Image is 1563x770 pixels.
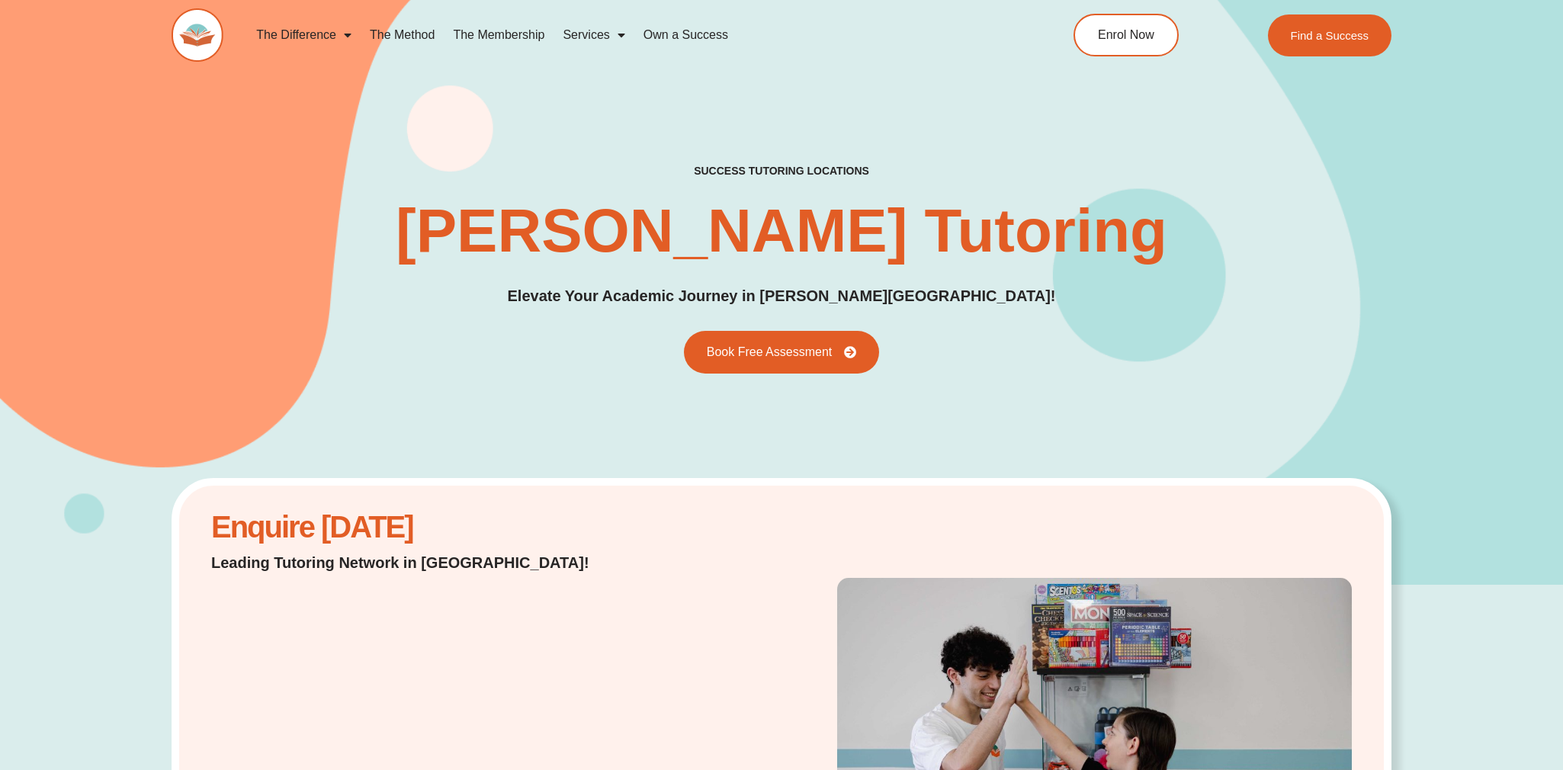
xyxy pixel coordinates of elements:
span: Enrol Now [1098,29,1154,41]
a: Enrol Now [1074,14,1179,56]
nav: Menu [247,18,1003,53]
h1: [PERSON_NAME] Tutoring [396,201,1167,261]
a: Book Free Assessment [684,331,880,374]
span: Find a Success [1290,30,1369,41]
span: Book Free Assessment [707,346,833,358]
a: Services [554,18,634,53]
a: The Difference [247,18,361,53]
h2: Enquire [DATE] [211,518,628,537]
a: Find a Success [1267,14,1391,56]
h2: success tutoring locations [694,164,869,178]
a: The Method [361,18,444,53]
p: Elevate Your Academic Journey in [PERSON_NAME][GEOGRAPHIC_DATA]! [507,284,1055,308]
a: Own a Success [634,18,737,53]
a: The Membership [444,18,554,53]
p: Leading Tutoring Network in [GEOGRAPHIC_DATA]! [211,552,628,573]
